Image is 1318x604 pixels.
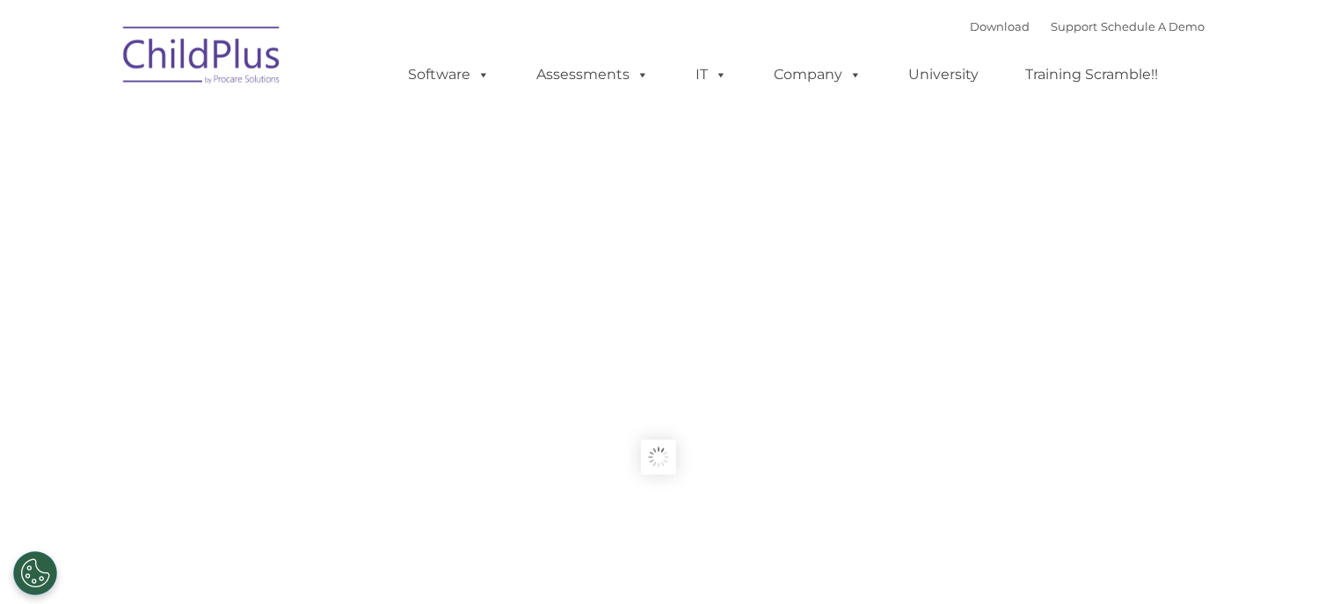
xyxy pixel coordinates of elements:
a: Assessments [519,57,666,92]
a: University [891,57,996,92]
a: Company [756,57,879,92]
a: IT [678,57,745,92]
a: Download [970,19,1030,33]
a: Schedule A Demo [1101,19,1205,33]
a: Software [390,57,507,92]
button: Cookies Settings [13,551,57,595]
img: ChildPlus by Procare Solutions [114,14,290,102]
a: Training Scramble!! [1008,57,1176,92]
a: Support [1051,19,1097,33]
font: | [970,19,1205,33]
